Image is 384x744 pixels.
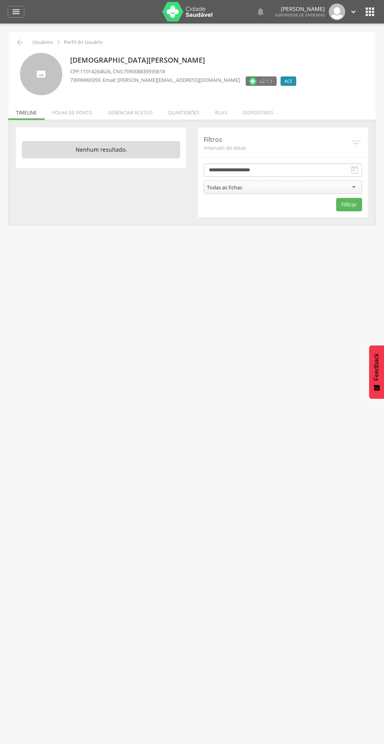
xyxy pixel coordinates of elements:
i:  [256,7,265,16]
button: Feedback - Mostrar pesquisa [369,345,384,399]
i:  [11,7,21,16]
li: Folha de ponto [45,102,100,120]
span: Supervisor de Endemias [275,12,325,18]
a:  [256,4,265,20]
li: Gerenciar acesso [100,102,160,120]
span: 709008835935618 [124,68,165,75]
span: Feedback [373,353,380,381]
i:  [349,7,358,16]
p: , Email: [PERSON_NAME][EMAIL_ADDRESS][DOMAIN_NAME] [70,76,240,84]
p: Perfil do Usuário [64,39,103,45]
i:  [364,5,376,18]
i:  [350,138,362,149]
p: Filtros [204,135,350,144]
span: 11014264626 [80,68,110,75]
i:  [350,165,359,175]
p: [DEMOGRAPHIC_DATA][PERSON_NAME] [70,55,300,65]
span: Intervalo de datas [204,144,350,151]
span: v2.1.1 [260,77,273,85]
span: 73999069359 [70,76,100,83]
li: Quarteirões [160,102,207,120]
p: Usuários [33,39,53,45]
p: [PERSON_NAME] [275,6,325,12]
p: Nenhum resultado. [22,141,180,158]
i:  [54,38,63,47]
a:  [349,4,358,20]
p: CPF: , CNS: [70,68,300,75]
i: Voltar [15,38,25,47]
span: ACE [284,78,292,84]
li: Ruas [207,102,235,120]
div: Todas as fichas [207,184,242,191]
button: Filtrar [336,198,362,211]
a:  [8,6,24,18]
label: Versão do aplicativo [246,76,277,86]
li: Dispositivos [235,102,281,120]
